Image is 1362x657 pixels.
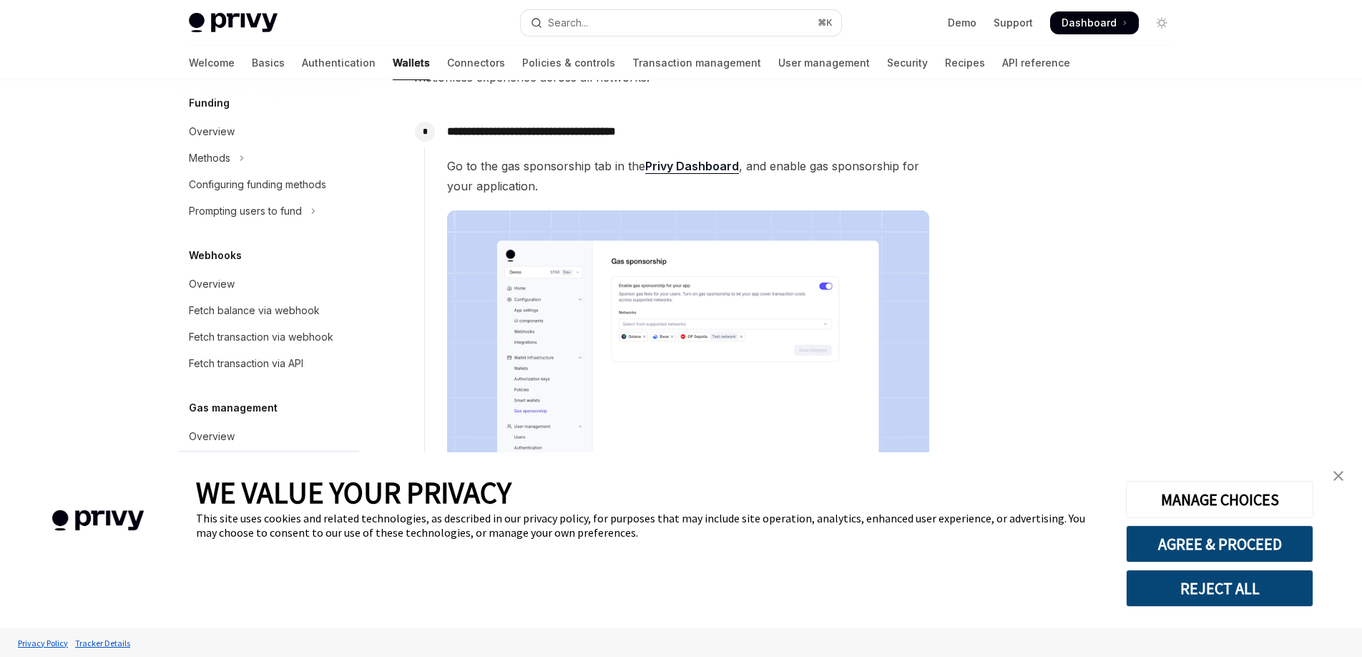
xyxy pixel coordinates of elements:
[189,247,242,264] h5: Webhooks
[645,159,739,174] a: Privy Dashboard
[189,276,235,293] div: Overview
[1002,46,1070,80] a: API reference
[196,474,511,511] span: WE VALUE YOUR PRIVACY
[1050,11,1139,34] a: Dashboard
[1062,16,1117,30] span: Dashboard
[818,17,833,29] span: ⌘ K
[189,203,302,220] div: Prompting users to fund
[177,119,361,145] a: Overview
[189,123,235,140] div: Overview
[522,46,615,80] a: Policies & controls
[189,94,230,112] h5: Funding
[189,399,278,417] h5: Gas management
[177,450,361,476] a: Setting up sponsorship
[1126,570,1313,607] button: REJECT ALL
[21,490,175,552] img: company logo
[189,150,230,167] div: Methods
[447,210,929,555] img: images/gas-sponsorship.png
[1126,525,1313,563] button: AGREE & PROCEED
[778,46,870,80] a: User management
[632,46,761,80] a: Transaction management
[887,46,928,80] a: Security
[945,46,985,80] a: Recipes
[948,16,976,30] a: Demo
[189,176,326,193] div: Configuring funding methods
[189,302,320,319] div: Fetch balance via webhook
[548,14,588,31] div: Search...
[177,271,361,297] a: Overview
[72,631,134,656] a: Tracker Details
[196,511,1104,540] div: This site uses cookies and related technologies, as described in our privacy policy, for purposes...
[177,298,361,323] a: Fetch balance via webhook
[177,198,361,224] button: Toggle Prompting users to fund section
[189,46,235,80] a: Welcome
[994,16,1033,30] a: Support
[1333,471,1343,481] img: close banner
[521,10,841,36] button: Open search
[177,172,361,198] a: Configuring funding methods
[1126,481,1313,518] button: MANAGE CHOICES
[252,46,285,80] a: Basics
[177,351,361,376] a: Fetch transaction via API
[447,46,505,80] a: Connectors
[189,13,278,33] img: light logo
[302,46,376,80] a: Authentication
[189,428,235,445] div: Overview
[1150,11,1173,34] button: Toggle dark mode
[189,328,333,346] div: Fetch transaction via webhook
[393,46,430,80] a: Wallets
[1324,462,1353,490] a: close banner
[189,355,303,372] div: Fetch transaction via API
[177,145,361,171] button: Toggle Methods section
[177,424,361,449] a: Overview
[14,631,72,656] a: Privacy Policy
[447,156,929,196] span: Go to the gas sponsorship tab in the , and enable gas sponsorship for your application.
[177,324,361,350] a: Fetch transaction via webhook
